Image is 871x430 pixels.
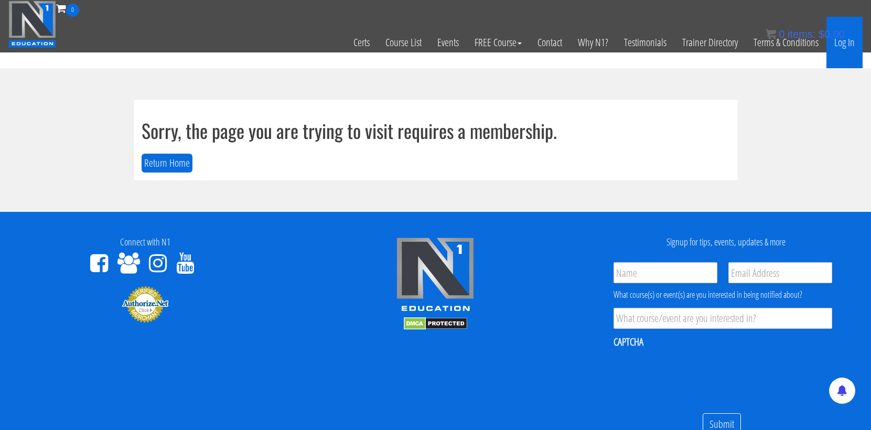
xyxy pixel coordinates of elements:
[614,308,832,329] input: What course/event are you interested in?
[429,17,467,68] a: Events
[788,28,815,40] span: items:
[588,237,863,248] h4: Signup for tips, events, updates & more
[826,17,863,68] a: Log In
[728,262,832,283] input: Email Address
[346,17,378,68] a: Certs
[8,1,56,48] img: n1-education
[66,4,79,17] span: 0
[467,17,530,68] a: FREE Course
[404,317,467,330] img: DMCA.com Protection Status
[766,28,845,40] a: 0 items: $0.00
[56,1,79,15] a: 0
[614,262,717,283] input: Name
[779,28,784,40] span: 0
[746,17,826,68] a: Terms & Conditions
[8,237,283,248] h4: Connect with N1
[142,154,192,173] button: Return Home
[396,237,475,315] img: n1-edu-logo
[378,17,429,68] a: Course List
[614,335,643,349] label: CAPTCHA
[766,29,776,39] img: icon11.png
[614,356,773,396] iframe: reCAPTCHA
[122,285,169,323] img: Authorize.Net Merchant - Click to Verify
[142,120,730,141] h1: Sorry, the page you are trying to visit requires a membership.
[616,17,674,68] a: Testimonials
[819,28,845,40] bdi: 0.00
[674,17,746,68] a: Trainer Directory
[570,17,616,68] a: Why N1?
[530,17,570,68] a: Contact
[819,28,824,40] span: $
[614,288,832,301] div: What course(s) or event(s) are you interested in being notified about?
